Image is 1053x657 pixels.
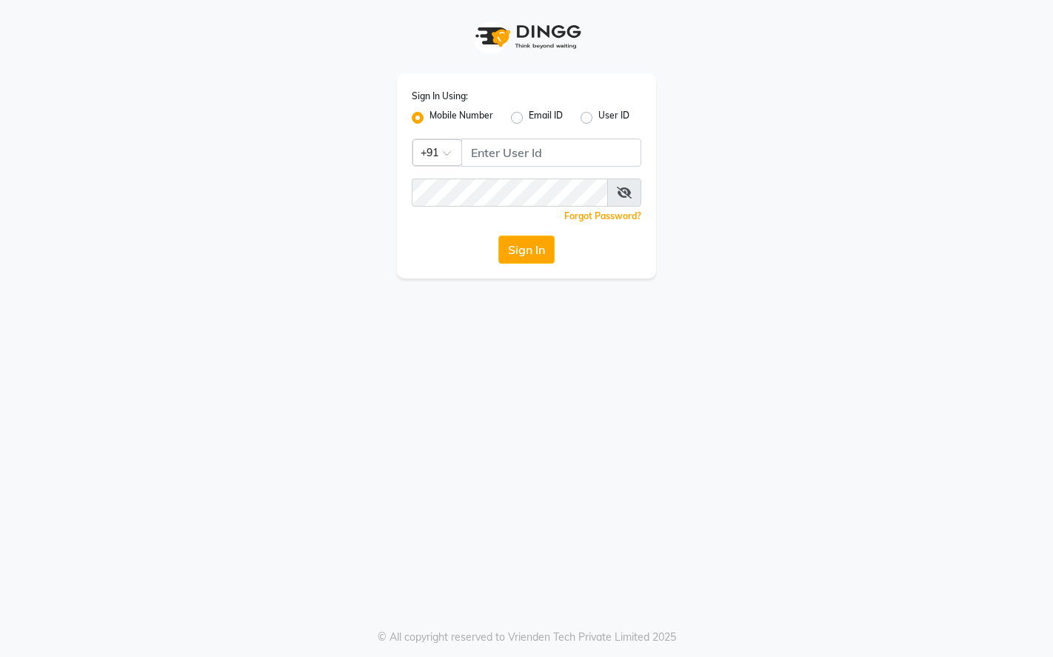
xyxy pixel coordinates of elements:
label: User ID [598,109,629,127]
label: Email ID [529,109,563,127]
input: Username [412,179,608,207]
img: logo1.svg [467,15,586,59]
label: Sign In Using: [412,90,468,103]
input: Username [461,139,641,167]
label: Mobile Number [429,109,493,127]
a: Forgot Password? [564,210,641,221]
button: Sign In [498,236,555,264]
